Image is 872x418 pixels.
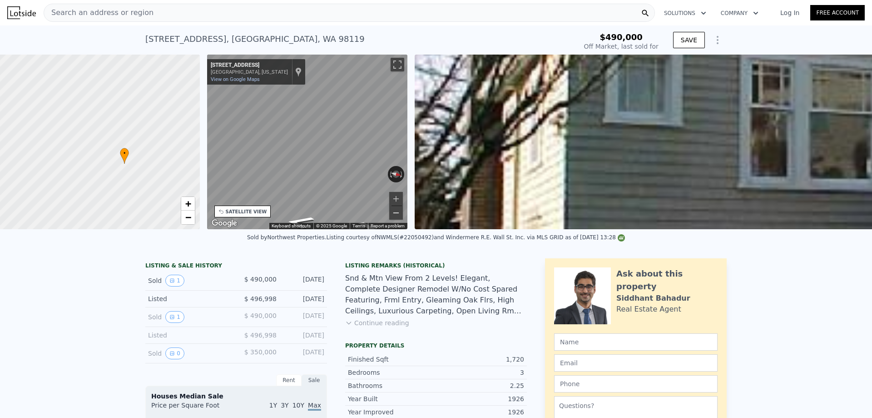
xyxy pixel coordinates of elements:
[211,69,288,75] div: [GEOGRAPHIC_DATA], [US_STATE]
[165,311,184,323] button: View historical data
[436,408,524,417] div: 1926
[389,206,403,220] button: Zoom out
[769,8,810,17] a: Log In
[7,6,36,19] img: Lotside
[616,267,718,293] div: Ask about this property
[244,332,277,339] span: $ 496,998
[44,7,154,18] span: Search an address or region
[371,223,405,228] a: Report a problem
[348,408,436,417] div: Year Improved
[348,355,436,364] div: Finished Sqft
[148,294,229,303] div: Listed
[151,401,236,415] div: Price per Square Foot
[211,62,288,69] div: [STREET_ADDRESS]
[284,331,324,340] div: [DATE]
[713,5,766,21] button: Company
[326,234,625,241] div: Listing courtesy of NWMLS (#22050492) and Windermere R.E. Wall St. Inc. via MLS GRID as of [DATE]...
[244,276,277,283] span: $ 490,000
[148,347,229,359] div: Sold
[284,347,324,359] div: [DATE]
[436,355,524,364] div: 1,720
[618,234,625,242] img: NWMLS Logo
[292,402,304,409] span: 10Y
[673,32,705,48] button: SAVE
[389,192,403,206] button: Zoom in
[181,197,195,211] a: Zoom in
[616,304,681,315] div: Real Estate Agent
[302,374,327,386] div: Sale
[554,375,718,393] input: Phone
[276,374,302,386] div: Rent
[348,394,436,403] div: Year Built
[345,318,409,327] button: Continue reading
[308,402,321,411] span: Max
[295,67,302,77] a: Show location on map
[616,293,690,304] div: Siddhant Bahadur
[247,234,326,241] div: Sold by Northwest Properties .
[209,217,239,229] img: Google
[148,275,229,287] div: Sold
[554,333,718,351] input: Name
[226,208,267,215] div: SATELLITE VIEW
[284,275,324,287] div: [DATE]
[284,294,324,303] div: [DATE]
[388,166,393,182] button: Rotate counterclockwise
[211,76,260,82] a: View on Google Maps
[345,342,527,349] div: Property details
[148,311,229,323] div: Sold
[436,394,524,403] div: 1926
[185,198,191,209] span: +
[554,354,718,372] input: Email
[599,32,643,42] span: $490,000
[436,368,524,377] div: 3
[269,402,277,409] span: 1Y
[151,392,321,401] div: Houses Median Sale
[148,331,229,340] div: Listed
[345,273,527,317] div: Snd & Mtn View From 2 Levels! Elegant, Complete Designer Remodel W/No Cost Spared Featuring, Frml...
[348,368,436,377] div: Bedrooms
[584,42,659,51] div: Off Market, last sold for
[316,223,347,228] span: © 2025 Google
[165,347,184,359] button: View historical data
[284,311,324,323] div: [DATE]
[120,149,129,157] span: •
[657,5,713,21] button: Solutions
[181,211,195,224] a: Zoom out
[207,55,408,229] div: Street View
[145,33,365,45] div: [STREET_ADDRESS] , [GEOGRAPHIC_DATA] , WA 98119
[207,55,408,229] div: Map
[244,348,277,356] span: $ 350,000
[209,217,239,229] a: Open this area in Google Maps (opens a new window)
[810,5,865,20] a: Free Account
[185,212,191,223] span: −
[244,312,277,319] span: $ 490,000
[400,166,405,182] button: Rotate clockwise
[708,31,727,49] button: Show Options
[244,295,277,302] span: $ 496,998
[345,262,527,269] div: Listing Remarks (Historical)
[348,381,436,390] div: Bathrooms
[120,148,129,164] div: •
[145,262,327,271] div: LISTING & SALE HISTORY
[165,275,184,287] button: View historical data
[387,169,405,180] button: Reset the view
[281,402,288,409] span: 3Y
[272,223,311,229] button: Keyboard shortcuts
[436,381,524,390] div: 2.25
[391,58,404,71] button: Toggle fullscreen view
[352,223,365,228] a: Terms (opens in new tab)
